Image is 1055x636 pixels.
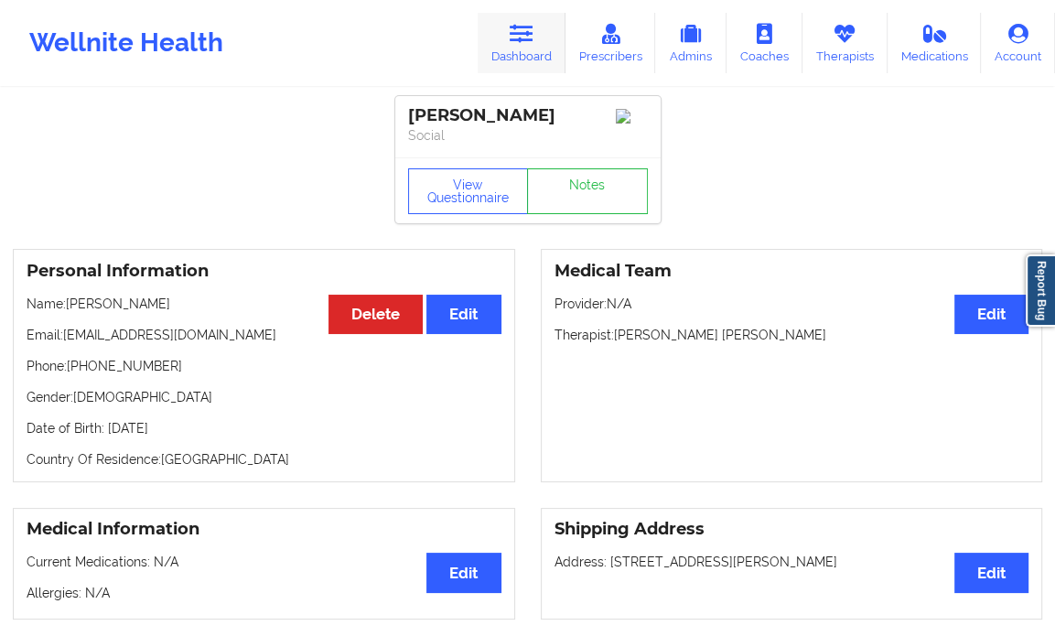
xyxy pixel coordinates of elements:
[27,326,501,344] p: Email: [EMAIL_ADDRESS][DOMAIN_NAME]
[27,295,501,313] p: Name: [PERSON_NAME]
[554,295,1029,313] p: Provider: N/A
[328,295,423,334] button: Delete
[408,105,648,126] div: [PERSON_NAME]
[426,553,501,592] button: Edit
[727,13,802,73] a: Coaches
[27,388,501,406] p: Gender: [DEMOGRAPHIC_DATA]
[27,519,501,540] h3: Medical Information
[554,519,1029,540] h3: Shipping Address
[565,13,656,73] a: Prescribers
[954,553,1028,592] button: Edit
[888,13,982,73] a: Medications
[27,553,501,571] p: Current Medications: N/A
[27,357,501,375] p: Phone: [PHONE_NUMBER]
[981,13,1055,73] a: Account
[408,168,529,214] button: View Questionnaire
[426,295,501,334] button: Edit
[554,261,1029,282] h3: Medical Team
[27,450,501,469] p: Country Of Residence: [GEOGRAPHIC_DATA]
[655,13,727,73] a: Admins
[527,168,648,214] a: Notes
[554,326,1029,344] p: Therapist: [PERSON_NAME] [PERSON_NAME]
[27,419,501,437] p: Date of Birth: [DATE]
[27,584,501,602] p: Allergies: N/A
[27,261,501,282] h3: Personal Information
[478,13,565,73] a: Dashboard
[554,553,1029,571] p: Address: [STREET_ADDRESS][PERSON_NAME]
[1026,254,1055,327] a: Report Bug
[954,295,1028,334] button: Edit
[408,126,648,145] p: Social
[802,13,888,73] a: Therapists
[616,109,648,124] img: Image%2Fplaceholer-image.png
